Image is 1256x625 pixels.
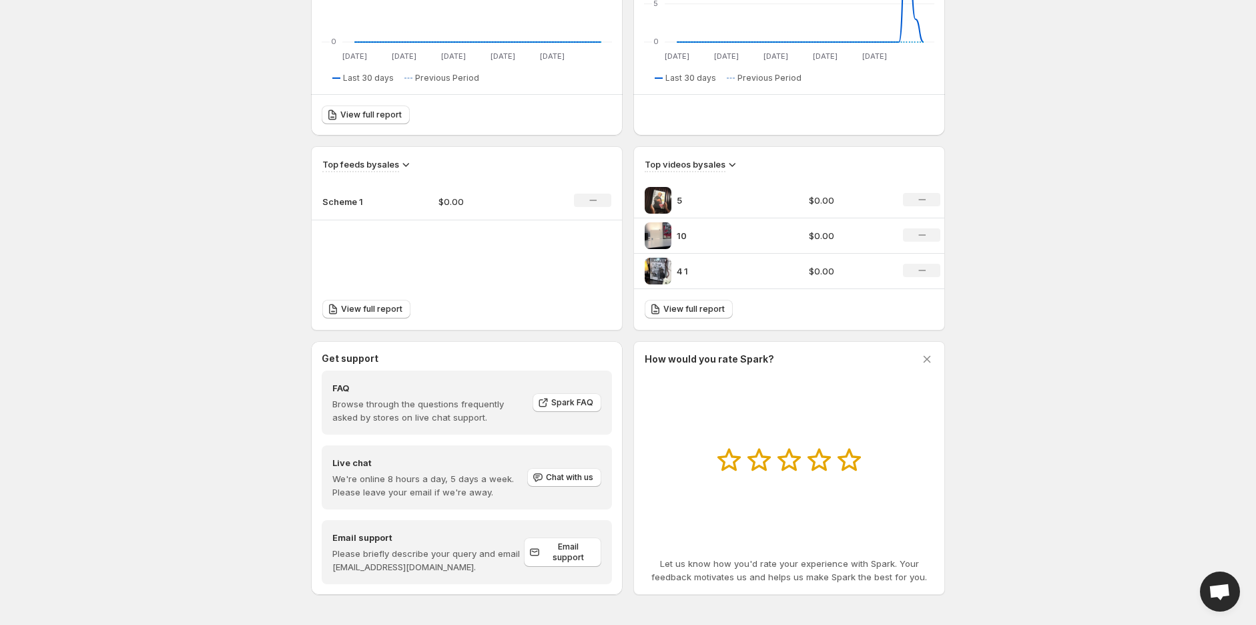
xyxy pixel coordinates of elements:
[332,381,523,395] h4: FAQ
[332,547,524,574] p: Please briefly describe your query and email [EMAIL_ADDRESS][DOMAIN_NAME].
[543,542,593,563] span: Email support
[645,158,725,171] h3: Top videos by sales
[645,187,671,214] img: 5
[322,195,389,208] p: Scheme 1
[332,472,526,499] p: We're online 8 hours a day, 5 days a week. Please leave your email if we're away.
[332,456,526,469] h4: Live chat
[527,468,601,487] button: Chat with us
[392,51,416,61] text: [DATE]
[1200,572,1240,612] div: Open chat
[342,51,367,61] text: [DATE]
[322,158,399,171] h3: Top feeds by sales
[441,51,466,61] text: [DATE]
[653,37,659,46] text: 0
[340,110,402,120] span: View full report
[645,258,671,284] img: 4 1
[677,194,777,207] p: 5
[663,304,725,315] span: View full report
[763,51,788,61] text: [DATE]
[645,300,733,319] a: View full report
[813,51,838,61] text: [DATE]
[737,73,802,83] span: Previous Period
[677,264,777,278] p: 4 1
[645,222,671,249] img: 10
[331,37,336,46] text: 0
[322,300,410,319] a: View full report
[714,51,739,61] text: [DATE]
[322,106,410,124] a: View full report
[438,195,533,208] p: $0.00
[862,51,887,61] text: [DATE]
[524,538,601,567] a: Email support
[491,51,515,61] text: [DATE]
[533,393,601,412] a: Spark FAQ
[665,73,716,83] span: Last 30 days
[551,397,593,408] span: Spark FAQ
[546,472,593,483] span: Chat with us
[809,194,888,207] p: $0.00
[645,557,934,584] p: Let us know how you'd rate your experience with Spark. Your feedback motivates us and helps us ma...
[341,304,402,315] span: View full report
[645,353,774,366] h3: How would you rate Spark?
[332,531,524,544] h4: Email support
[332,397,523,424] p: Browse through the questions frequently asked by stores on live chat support.
[665,51,689,61] text: [DATE]
[415,73,479,83] span: Previous Period
[677,229,777,242] p: 10
[809,229,888,242] p: $0.00
[540,51,565,61] text: [DATE]
[343,73,394,83] span: Last 30 days
[809,264,888,278] p: $0.00
[322,352,378,365] h3: Get support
